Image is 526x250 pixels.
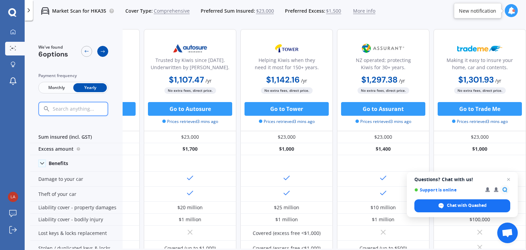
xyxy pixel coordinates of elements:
[361,40,406,57] img: Assurant.png
[179,216,201,223] div: $1 million
[41,7,49,15] img: car.f15378c7a67c060ca3f3.svg
[240,131,333,143] div: $23,000
[414,187,480,192] span: Support is online
[361,74,398,85] b: $1,297.38
[205,77,212,84] span: / yr
[274,204,299,211] div: $25 million
[301,77,307,84] span: / yr
[341,102,425,116] button: Go to Assurant
[434,143,526,155] div: $1,000
[326,8,341,14] span: $1,500
[355,118,411,125] span: Prices retrieved 3 mins ago
[38,50,68,59] span: 6 options
[414,199,510,212] div: Chat with Quashed
[162,118,218,125] span: Prices retrieved 3 mins ago
[38,44,68,50] span: We've found
[447,202,487,209] span: Chat with Quashed
[399,77,405,84] span: / yr
[372,216,394,223] div: $1 million
[52,106,122,112] input: Search anything...
[438,102,522,116] button: Go to Trade Me
[414,177,510,182] span: Questions? Chat with us!
[177,204,203,211] div: $20 million
[30,143,123,155] div: Excess amount
[434,131,526,143] div: $23,000
[164,87,216,94] span: No extra fees, direct price.
[245,102,329,116] button: Go to Tower
[30,226,123,241] div: Lost keys & locks replacement
[452,118,508,125] span: Prices retrieved 3 mins ago
[371,204,396,211] div: $10 million
[40,83,73,92] span: Monthly
[457,40,502,57] img: Trademe.webp
[30,187,123,202] div: Theft of your car
[337,143,429,155] div: $1,400
[353,8,375,14] span: More info
[343,57,424,74] div: NZ operated; protecting Kiwis for 30+ years.
[144,131,236,143] div: $23,000
[469,216,490,223] div: $100,000
[49,160,68,166] div: Benefits
[458,74,494,85] b: $1,301.93
[167,40,213,57] img: Autosure.webp
[264,40,309,57] img: Tower.webp
[253,230,321,237] div: Covered (excess free <$1,000)
[459,7,496,14] div: New notification
[30,214,123,226] div: Liability cover - bodily injury
[38,72,108,79] div: Payment frequency
[454,87,506,94] span: No extra fees, direct price.
[337,131,429,143] div: $23,000
[246,57,327,74] div: Helping Kiwis when they need it most for 150+ years.
[30,131,123,143] div: Sum insured (incl. GST)
[154,8,190,14] span: Comprehensive
[266,74,300,85] b: $1,142.16
[201,8,255,14] span: Preferred Sum Insured:
[125,8,153,14] span: Cover Type:
[439,57,520,74] div: Making it easy to insure your home, car and contents.
[259,118,315,125] span: Prices retrieved 3 mins ago
[148,102,232,116] button: Go to Autosure
[8,192,18,202] img: cd23c06b67734557117d9137a0f13149
[495,77,501,84] span: / yr
[144,143,236,155] div: $1,700
[240,143,333,155] div: $1,000
[52,8,106,14] p: Market Scan for HKA35
[169,74,204,85] b: $1,107.47
[256,8,274,14] span: $23,000
[150,57,230,74] div: Trusted by Kiwis since [DATE]. Underwritten by [PERSON_NAME].
[497,223,518,243] div: Open chat
[285,8,325,14] span: Preferred Excess:
[261,87,313,94] span: No extra fees, direct price.
[30,172,123,187] div: Damage to your car
[504,175,513,184] span: Close chat
[358,87,409,94] span: No extra fees, direct price.
[30,202,123,214] div: Liability cover - property damages
[275,216,298,223] div: $1 million
[73,83,107,92] span: Yearly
